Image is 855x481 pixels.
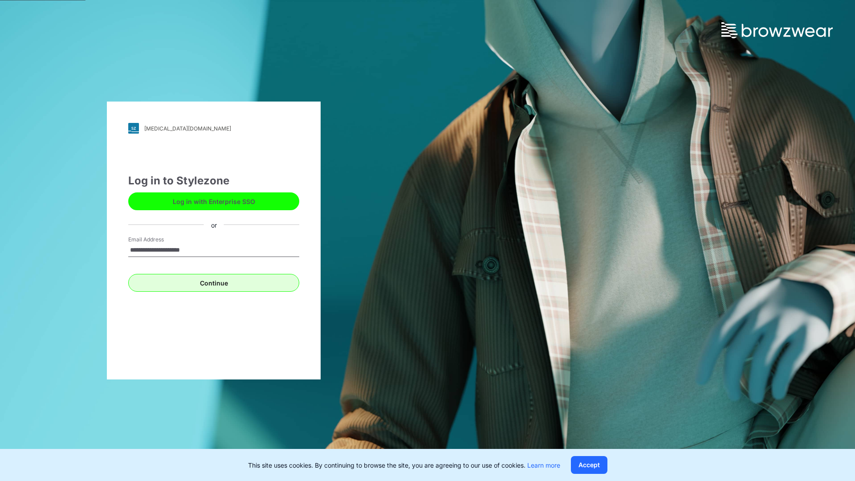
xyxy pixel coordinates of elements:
img: browzwear-logo.73288ffb.svg [721,22,833,38]
div: or [204,220,224,229]
p: This site uses cookies. By continuing to browse the site, you are agreeing to our use of cookies. [248,461,560,470]
button: Accept [571,456,607,474]
div: [MEDICAL_DATA][DOMAIN_NAME] [144,125,231,132]
label: Email Address [128,236,191,244]
button: Continue [128,274,299,292]
img: svg+xml;base64,PHN2ZyB3aWR0aD0iMjgiIGhlaWdodD0iMjgiIHZpZXdCb3g9IjAgMCAyOCAyOCIgZmlsbD0ibm9uZSIgeG... [128,123,139,134]
a: Learn more [527,461,560,469]
div: Log in to Stylezone [128,173,299,189]
button: Log in with Enterprise SSO [128,192,299,210]
a: [MEDICAL_DATA][DOMAIN_NAME] [128,123,299,134]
